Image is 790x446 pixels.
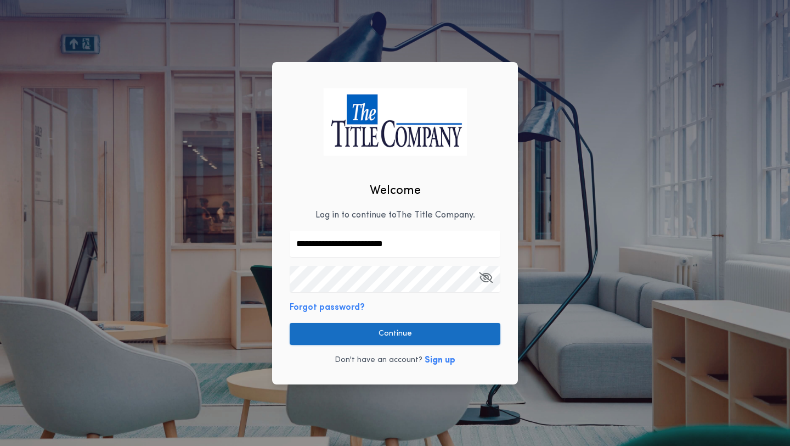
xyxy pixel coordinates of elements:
[425,354,455,367] button: Sign up
[315,209,475,222] p: Log in to continue to The Title Company .
[323,88,467,155] img: logo
[370,182,421,200] h2: Welcome
[290,323,500,345] button: Continue
[290,301,365,314] button: Forgot password?
[335,355,422,366] p: Don't have an account?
